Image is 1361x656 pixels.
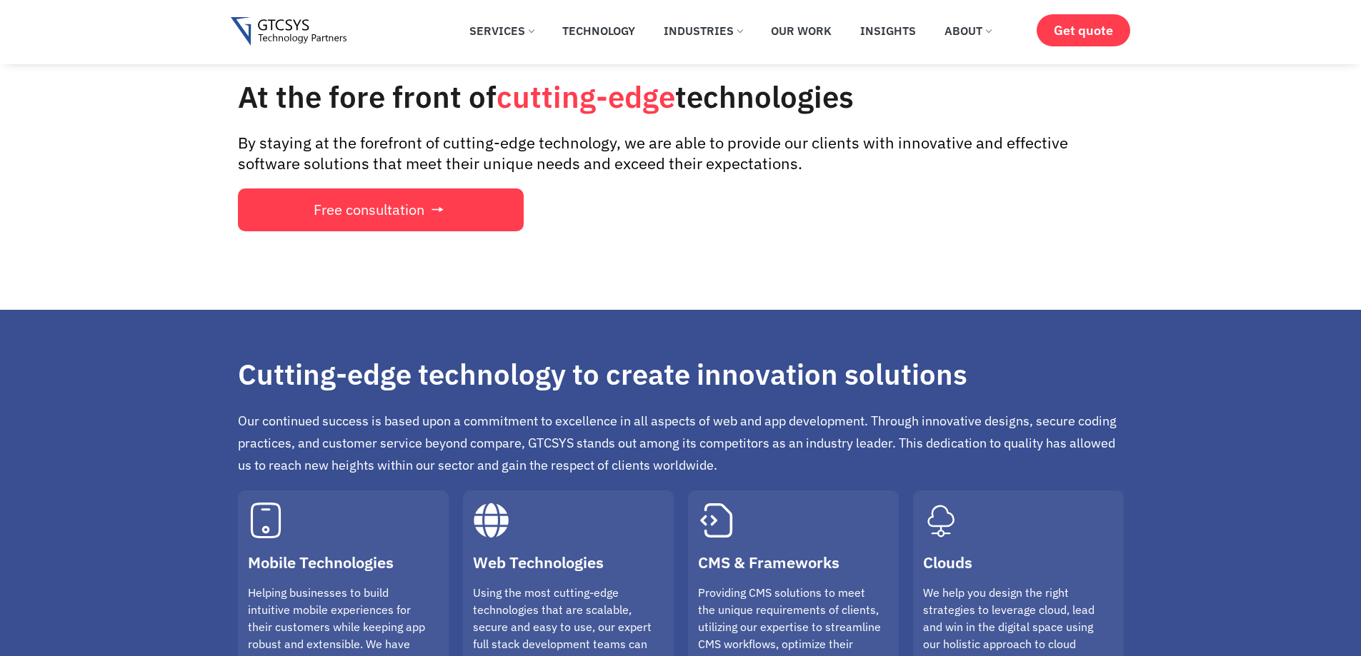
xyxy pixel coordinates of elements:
[459,15,544,46] a: Services
[1054,23,1113,38] span: Get quote
[238,188,524,231] a: Free consultation
[653,15,753,46] a: Industries
[497,77,675,116] span: cutting-edge
[248,552,394,572] a: Mobile Technologies
[473,552,604,572] a: Web Technologies
[760,15,842,46] a: Our Work
[1272,567,1361,635] iframe: chat widget
[238,133,1124,173] div: By staying at the forefront of cutting-edge technology, we are able to provide our clients with i...
[314,203,424,217] span: Free consultation
[248,503,284,538] a: Mobile Technologies
[698,503,734,538] a: CMS & Frameworks
[934,15,1002,46] a: About
[552,15,646,46] a: Technology
[231,17,347,46] img: Gtcsys logo
[923,503,959,538] a: Clouds
[238,410,1124,476] div: Our continued success is based upon a commitment to excellence in all aspects of web and app deve...
[698,552,839,572] a: CMS & Frameworks
[1037,14,1130,46] a: Get quote
[473,503,509,538] a: Web Technologies
[849,15,927,46] a: Insights
[238,353,1124,395] div: Cutting-edge technology to create innovation solutions
[923,552,972,572] a: Clouds
[238,76,1124,118] h1: At the fore front of technologies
